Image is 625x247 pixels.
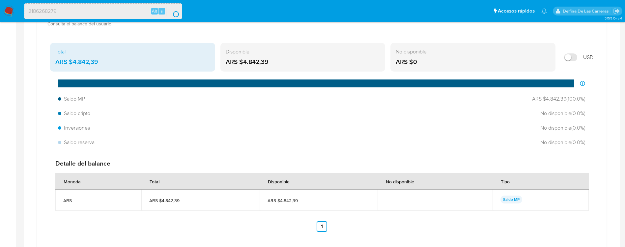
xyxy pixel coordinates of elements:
[152,8,157,14] span: Alt
[613,8,620,15] a: Salir
[605,15,622,21] span: 3.159.0-rc-1
[563,8,611,14] p: delfina.delascarreras@mercadolibre.com
[166,7,180,16] button: search-icon
[24,7,182,15] input: Buscar usuario o caso...
[161,8,163,14] span: s
[498,8,535,15] span: Accesos rápidos
[541,8,547,14] a: Notificaciones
